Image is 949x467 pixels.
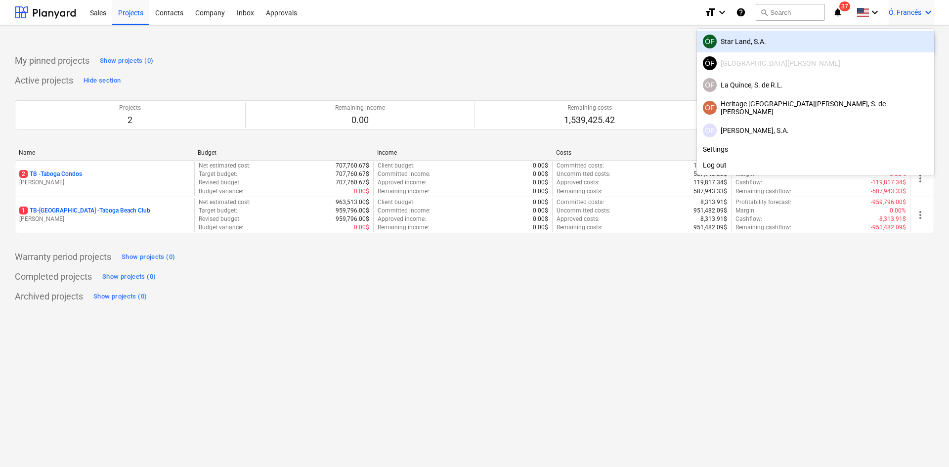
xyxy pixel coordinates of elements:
span: ÓF [705,81,714,89]
div: Oscar Frances [703,124,717,137]
div: Óscar Francés [703,56,717,70]
div: [PERSON_NAME], S.A. [703,124,928,137]
div: Star Land, S.A. [703,35,928,48]
span: ÓF [705,104,714,112]
div: Óscar Francés [703,78,717,92]
span: ÓF [705,38,714,45]
div: Log out [697,157,934,173]
span: ÓF [705,59,714,67]
iframe: Chat Widget [900,420,949,467]
div: La Quince, S. de R.L. [703,78,928,92]
div: Heritage [GEOGRAPHIC_DATA][PERSON_NAME], S. de [PERSON_NAME] [703,100,928,116]
div: [GEOGRAPHIC_DATA][PERSON_NAME] [703,56,928,70]
div: Settings [697,141,934,157]
div: Widget de chat [900,420,949,467]
span: OF [705,127,714,134]
div: Óscar Francés [703,101,717,115]
div: Óscar Francés [703,35,717,48]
